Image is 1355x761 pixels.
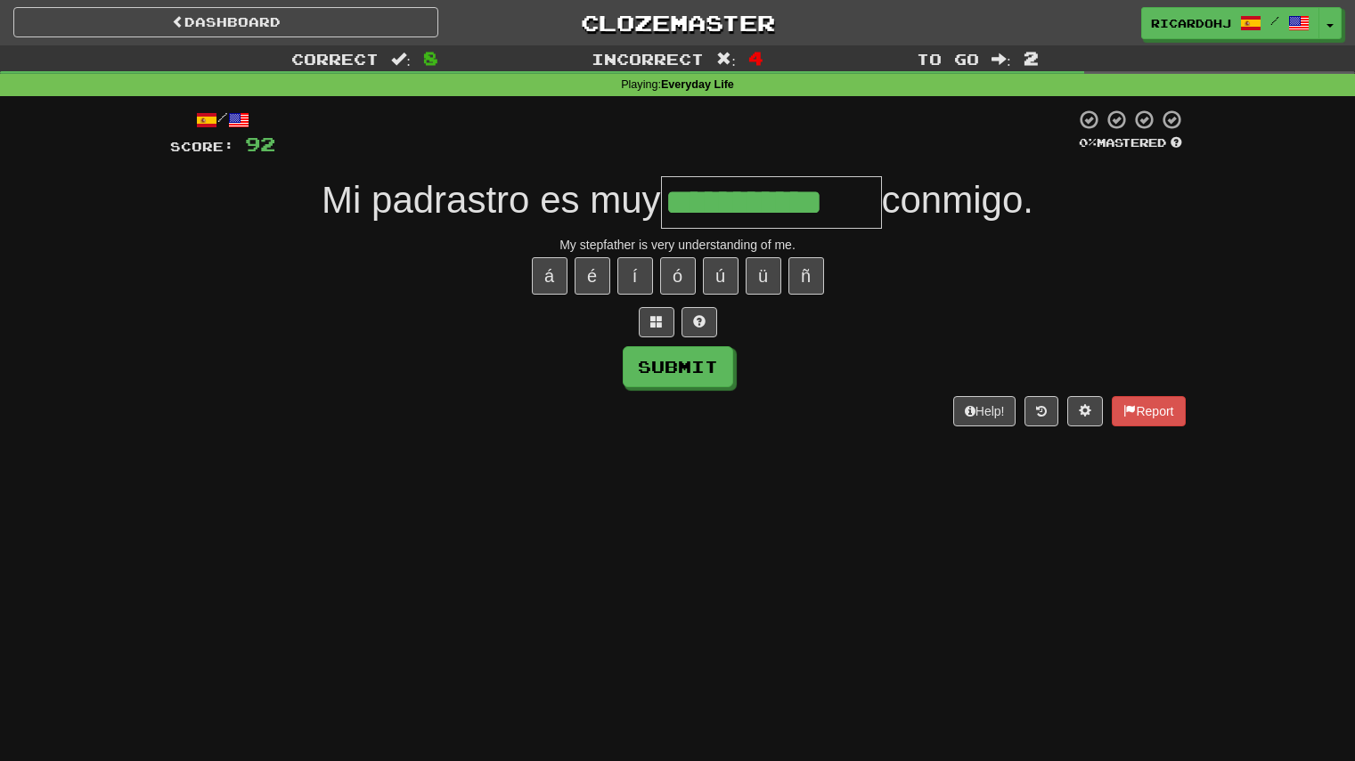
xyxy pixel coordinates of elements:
[592,50,704,68] span: Incorrect
[661,78,734,91] strong: Everyday Life
[1024,396,1058,426] button: Round history (alt+y)
[623,346,733,387] button: Submit
[953,396,1016,426] button: Help!
[1270,14,1279,27] span: /
[170,139,234,154] span: Score:
[532,257,567,295] button: á
[682,307,717,337] button: Single letter hint - you only get 1 per sentence and score half the points! alt+h
[882,179,1033,221] span: conmigo.
[639,307,674,337] button: Switch sentence to multiple choice alt+p
[788,257,824,295] button: ñ
[245,133,275,155] span: 92
[1079,135,1097,150] span: 0 %
[1024,47,1039,69] span: 2
[1151,15,1231,31] span: ricardohj
[170,236,1186,254] div: My stepfather is very understanding of me.
[291,50,379,68] span: Correct
[748,47,763,69] span: 4
[917,50,979,68] span: To go
[423,47,438,69] span: 8
[13,7,438,37] a: Dashboard
[1075,135,1186,151] div: Mastered
[716,52,736,67] span: :
[746,257,781,295] button: ü
[322,179,660,221] span: Mi padrastro es muy
[1112,396,1185,426] button: Report
[1141,7,1319,39] a: ricardohj /
[660,257,696,295] button: ó
[465,7,890,38] a: Clozemaster
[617,257,653,295] button: í
[575,257,610,295] button: é
[992,52,1011,67] span: :
[170,109,275,131] div: /
[703,257,739,295] button: ú
[391,52,411,67] span: :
